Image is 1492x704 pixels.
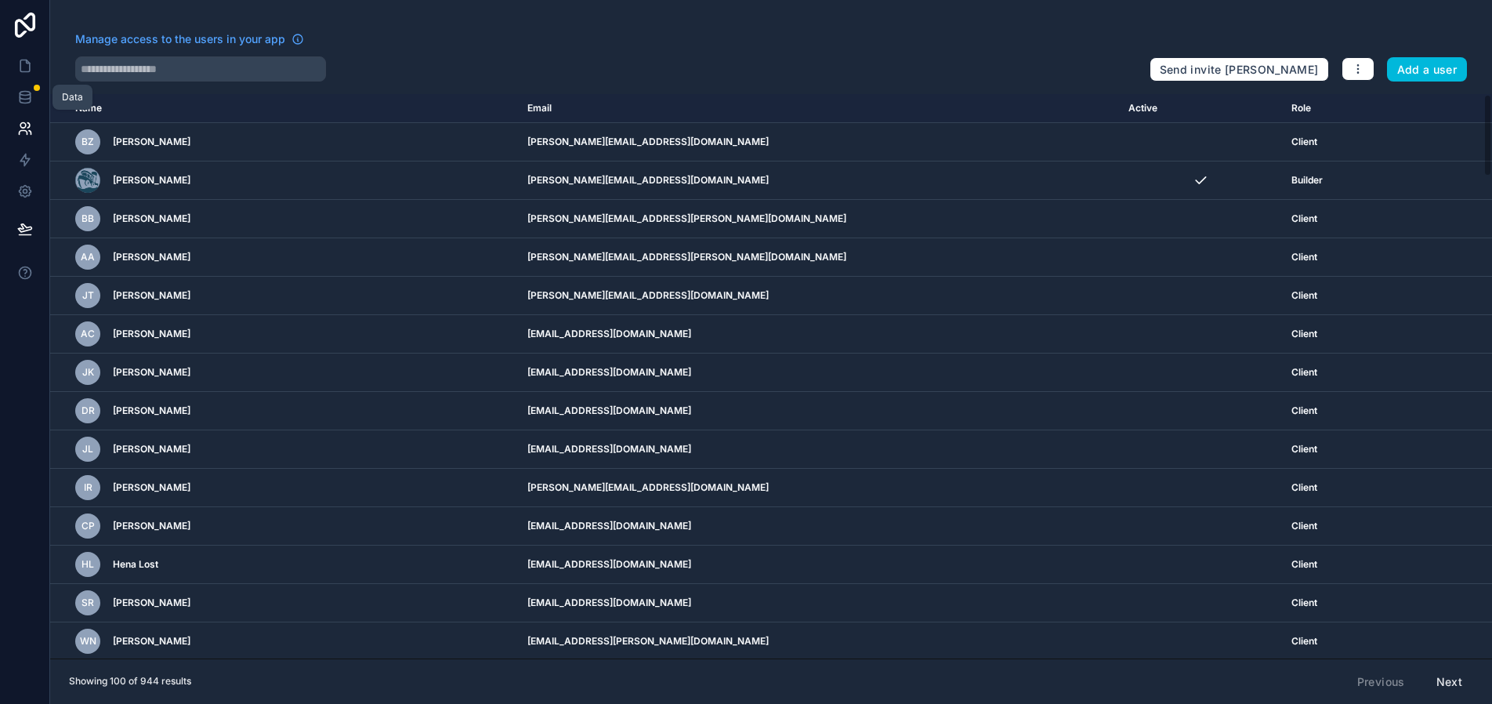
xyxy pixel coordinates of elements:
span: [PERSON_NAME] [113,212,190,225]
span: Client [1291,366,1317,379]
td: [EMAIL_ADDRESS][DOMAIN_NAME] [518,392,1118,430]
td: [EMAIL_ADDRESS][DOMAIN_NAME] [518,354,1118,392]
td: [PERSON_NAME][EMAIL_ADDRESS][PERSON_NAME][DOMAIN_NAME] [518,238,1118,277]
span: Client [1291,289,1317,302]
span: Client [1291,443,1317,455]
span: BB [81,212,94,225]
span: [PERSON_NAME] [113,136,190,148]
span: Client [1291,597,1317,609]
a: Manage access to the users in your app [75,31,304,47]
td: [EMAIL_ADDRESS][DOMAIN_NAME] [518,507,1118,546]
th: Name [50,94,518,123]
span: AA [81,251,95,263]
td: [PERSON_NAME][EMAIL_ADDRESS][DOMAIN_NAME] [518,123,1118,161]
td: [PERSON_NAME][EMAIL_ADDRESS][DOMAIN_NAME] [518,161,1118,200]
td: [PERSON_NAME][EMAIL_ADDRESS][PERSON_NAME][DOMAIN_NAME] [518,200,1118,238]
button: Next [1425,669,1473,695]
span: [PERSON_NAME] [113,481,190,494]
td: [EMAIL_ADDRESS][DOMAIN_NAME] [518,584,1118,622]
span: WN [80,635,96,648]
span: HL [81,558,94,571]
span: [PERSON_NAME] [113,289,190,302]
span: SR [81,597,94,609]
span: JK [82,366,94,379]
span: Client [1291,405,1317,417]
button: Add a user [1387,57,1468,82]
td: [EMAIL_ADDRESS][PERSON_NAME][DOMAIN_NAME] [518,622,1118,661]
span: Client [1291,328,1317,340]
span: Client [1291,520,1317,532]
span: Client [1291,481,1317,494]
td: [PERSON_NAME][EMAIL_ADDRESS][DOMAIN_NAME] [518,277,1118,315]
span: CP [81,520,95,532]
span: [PERSON_NAME] [113,635,190,648]
span: [PERSON_NAME] [113,520,190,532]
span: [PERSON_NAME] [113,405,190,417]
span: [PERSON_NAME] [113,251,190,263]
span: Client [1291,635,1317,648]
span: Client [1291,558,1317,571]
span: Manage access to the users in your app [75,31,285,47]
span: Hena Lost [113,558,158,571]
span: JT [82,289,94,302]
button: Send invite [PERSON_NAME] [1150,57,1329,82]
span: [PERSON_NAME] [113,366,190,379]
td: [PERSON_NAME][EMAIL_ADDRESS][DOMAIN_NAME] [518,469,1118,507]
th: Role [1282,94,1431,123]
th: Email [518,94,1118,123]
span: Showing 100 of 944 results [69,675,191,688]
span: [PERSON_NAME] [113,597,190,609]
span: [PERSON_NAME] [113,328,190,340]
span: JL [82,443,93,455]
td: [EMAIL_ADDRESS][DOMAIN_NAME] [518,546,1118,584]
div: scrollable content [50,94,1492,659]
span: IR [84,481,92,494]
span: Client [1291,212,1317,225]
div: Data [62,91,83,103]
span: DR [81,405,95,417]
td: [EMAIL_ADDRESS][DOMAIN_NAME] [518,430,1118,469]
td: [EMAIL_ADDRESS][DOMAIN_NAME] [518,315,1118,354]
th: Active [1119,94,1282,123]
span: [PERSON_NAME] [113,174,190,187]
span: Client [1291,251,1317,263]
span: Builder [1291,174,1323,187]
span: BZ [81,136,94,148]
span: [PERSON_NAME] [113,443,190,455]
span: AC [81,328,95,340]
span: Client [1291,136,1317,148]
